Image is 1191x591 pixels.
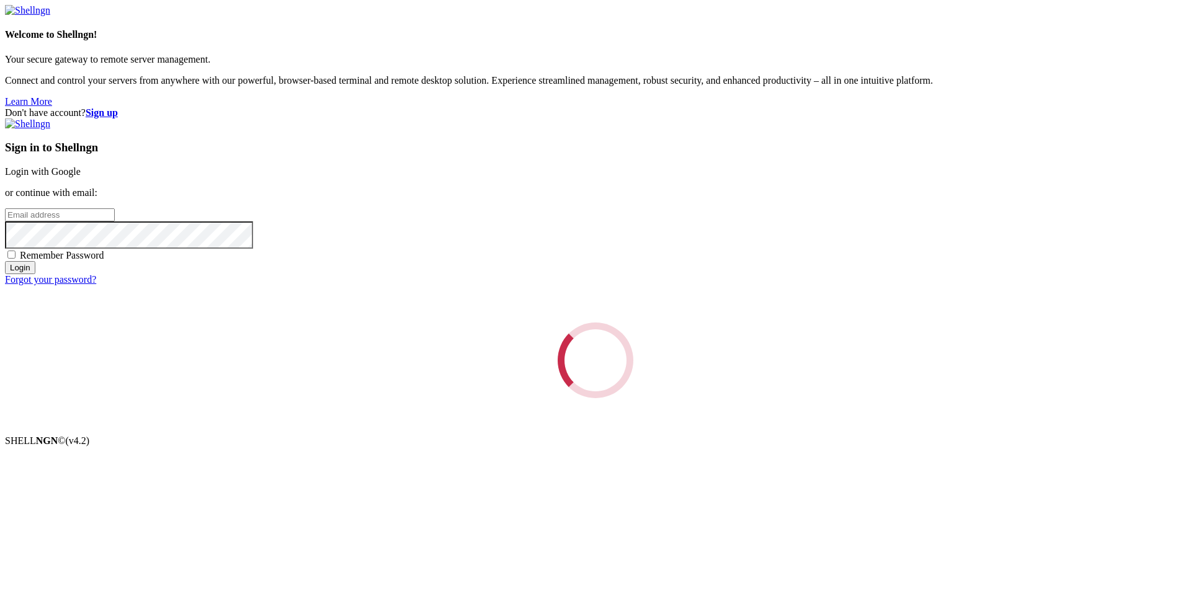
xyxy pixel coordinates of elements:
[5,274,96,285] a: Forgot your password?
[7,251,16,259] input: Remember Password
[5,208,115,221] input: Email address
[5,5,50,16] img: Shellngn
[66,435,90,446] span: 4.2.0
[5,75,1186,86] p: Connect and control your servers from anywhere with our powerful, browser-based terminal and remo...
[5,96,52,107] a: Learn More
[36,435,58,446] b: NGN
[5,107,1186,118] div: Don't have account?
[543,308,648,413] div: Loading...
[5,166,81,177] a: Login with Google
[5,435,89,446] span: SHELL ©
[5,261,35,274] input: Login
[5,187,1186,198] p: or continue with email:
[5,29,1186,40] h4: Welcome to Shellngn!
[5,141,1186,154] h3: Sign in to Shellngn
[5,54,1186,65] p: Your secure gateway to remote server management.
[86,107,118,118] a: Sign up
[20,250,104,260] span: Remember Password
[5,118,50,130] img: Shellngn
